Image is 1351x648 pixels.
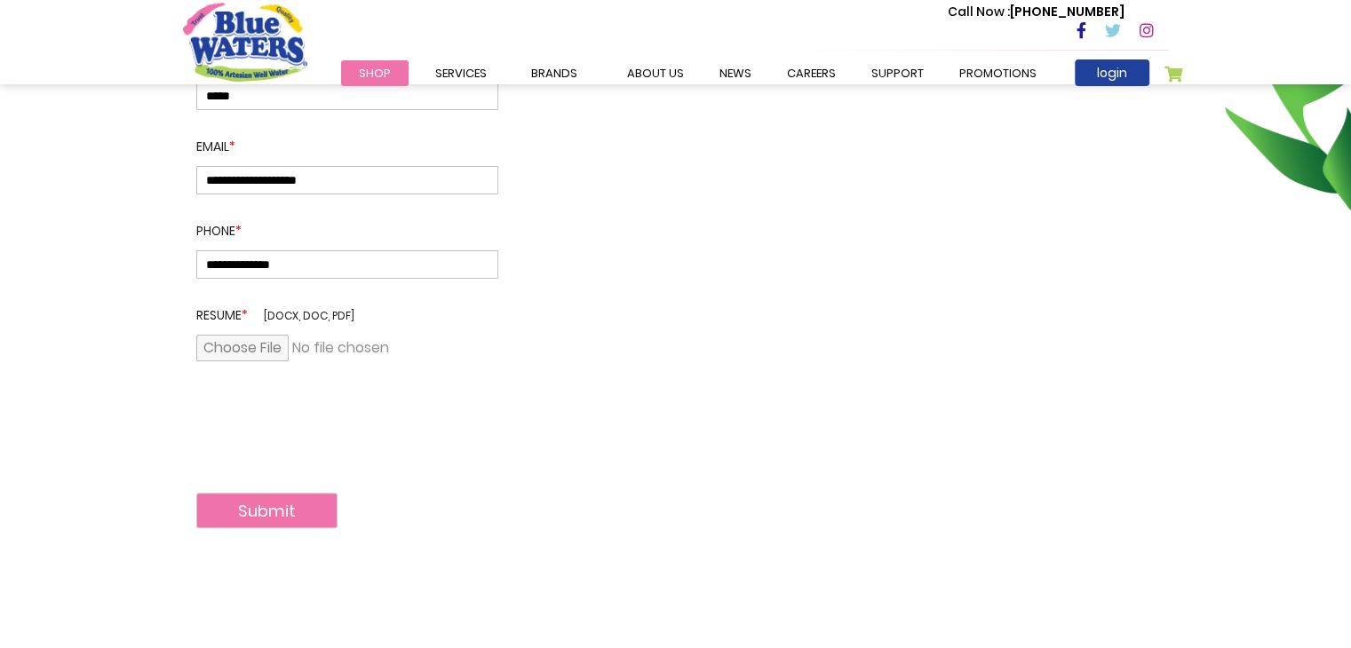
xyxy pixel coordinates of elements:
span: Services [435,65,487,82]
a: Promotions [942,60,1054,86]
span: Shop [359,65,391,82]
a: about us [609,60,702,86]
span: Call Now : [948,3,1010,20]
iframe: reCAPTCHA [196,415,466,484]
a: News [702,60,769,86]
label: Resume [196,279,498,335]
a: store logo [183,3,307,81]
span: [docx, doc, pdf] [264,308,354,323]
a: login [1075,59,1149,86]
p: [PHONE_NUMBER] [948,3,1125,21]
a: support [854,60,942,86]
label: Email [196,110,498,166]
span: Brands [531,65,577,82]
label: Phone [196,194,498,250]
button: Submit [196,493,338,528]
a: careers [769,60,854,86]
